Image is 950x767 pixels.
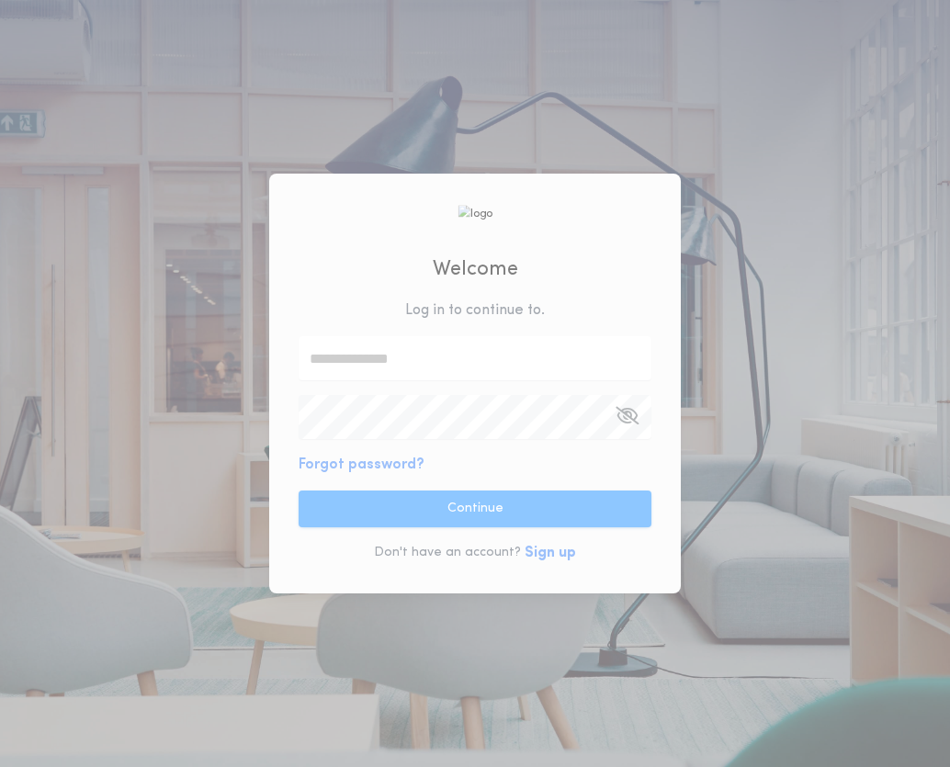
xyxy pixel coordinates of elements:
[433,254,518,285] h2: Welcome
[374,544,521,562] p: Don't have an account?
[458,205,492,222] img: logo
[299,491,651,527] button: Continue
[299,454,424,476] button: Forgot password?
[525,542,576,564] button: Sign up
[405,299,545,321] p: Log in to continue to .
